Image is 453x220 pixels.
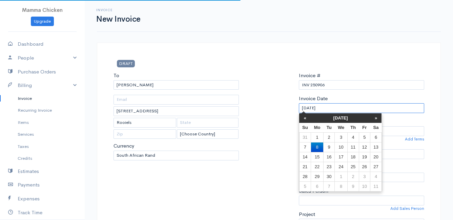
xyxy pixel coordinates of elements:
[370,113,382,123] th: »
[370,152,382,162] td: 20
[117,60,135,67] span: DRAFT
[311,181,324,191] td: 6
[335,152,347,162] td: 17
[359,132,370,142] td: 5
[299,113,311,123] th: «
[370,132,382,142] td: 6
[311,123,324,133] th: Mo
[114,80,239,90] input: Client Name
[299,132,311,142] td: 31
[299,95,328,103] label: Invoice Date
[347,152,359,162] td: 18
[299,123,311,133] th: Su
[347,181,359,191] td: 9
[347,142,359,152] td: 11
[347,132,359,142] td: 4
[299,181,311,191] td: 5
[359,123,370,133] th: Fr
[370,162,382,172] td: 27
[299,72,321,80] label: Invoice #
[299,142,311,152] td: 7
[311,172,324,181] td: 29
[347,162,359,172] td: 25
[335,132,347,142] td: 3
[299,211,315,218] label: Project
[31,17,54,26] a: Upgrade
[323,172,334,181] td: 30
[177,118,238,128] input: State
[359,142,370,152] td: 12
[335,123,347,133] th: We
[405,136,424,142] a: Add Terms
[335,162,347,172] td: 24
[359,152,370,162] td: 19
[359,162,370,172] td: 26
[114,95,239,105] input: Email
[370,172,382,181] td: 4
[335,181,347,191] td: 8
[311,152,324,162] td: 15
[323,162,334,172] td: 23
[96,15,141,23] h1: New Invoice
[22,7,63,13] span: Mamma Chicken
[335,172,347,181] td: 1
[370,123,382,133] th: Sa
[114,72,119,80] label: To
[114,129,176,139] input: Zip
[390,205,424,212] a: Add Sales Person
[311,132,324,142] td: 1
[359,181,370,191] td: 10
[323,181,334,191] td: 7
[323,123,334,133] th: Tu
[311,142,324,152] td: 8
[347,123,359,133] th: Th
[114,142,134,150] label: Currency
[323,152,334,162] td: 16
[299,103,424,113] input: dd-mm-yyyy
[323,142,334,152] td: 9
[299,152,311,162] td: 14
[299,162,311,172] td: 21
[323,132,334,142] td: 2
[311,113,370,123] th: [DATE]
[370,142,382,152] td: 13
[311,162,324,172] td: 22
[114,106,239,116] input: Address
[335,142,347,152] td: 10
[347,172,359,181] td: 2
[96,8,141,12] h6: Invoice
[359,172,370,181] td: 3
[299,172,311,181] td: 28
[370,181,382,191] td: 11
[114,118,176,128] input: City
